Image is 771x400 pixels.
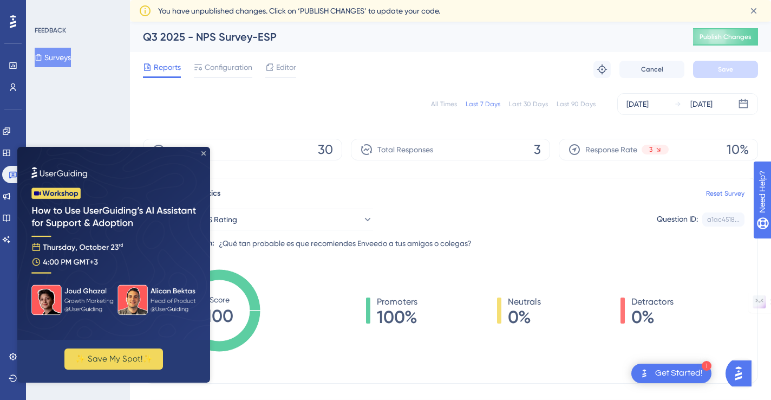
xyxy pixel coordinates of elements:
div: Close Preview [184,4,188,9]
span: Need Help? [25,3,68,16]
span: Neutrals [508,295,541,308]
span: Configuration [205,61,252,74]
span: Response Rate [585,143,637,156]
span: ¿Qué tan probable es que recomiendes Enveedo a tus amigos o colegas? [219,237,472,250]
div: Open Get Started! checklist, remaining modules: 1 [631,364,711,383]
div: Last 30 Days [509,100,548,108]
span: Promoters [377,295,417,308]
div: All Times [431,100,457,108]
div: [DATE] [626,98,649,111]
span: You have unpublished changes. Click on ‘PUBLISH CHANGES’ to update your code. [158,4,440,17]
div: a1ac4518... [707,215,740,224]
span: Editor [276,61,296,74]
button: Surveys [35,48,71,67]
button: Cancel [619,61,684,78]
div: 1 [702,361,711,371]
img: launcher-image-alternative-text [638,367,651,380]
span: Cancel [641,65,663,74]
button: Question 1 - NPS Rating [156,209,373,230]
div: Last 90 Days [557,100,596,108]
div: FEEDBACK [35,26,66,35]
div: Question ID: [657,212,698,227]
span: 3 [649,145,652,154]
span: Detractors [631,295,674,308]
div: Q3 2025 - NPS Survey-ESP [143,29,666,44]
tspan: 100 [205,306,233,326]
a: Reset Survey [706,189,744,198]
span: 3 [534,141,541,158]
span: Reports [154,61,181,74]
button: Publish Changes [693,28,758,46]
button: ✨ Save My Spot!✨ [47,202,146,223]
span: 100% [377,308,417,326]
span: 10% [727,141,749,158]
span: Publish Changes [700,33,752,41]
iframe: UserGuiding AI Assistant Launcher [726,357,758,390]
div: Last 7 Days [466,100,500,108]
span: Total Seen [169,143,206,156]
span: 0% [631,308,674,326]
button: Save [693,61,758,78]
span: 30 [318,141,333,158]
span: Save [718,65,733,74]
tspan: Score [210,295,230,304]
span: 0% [508,308,541,326]
span: Total Responses [377,143,433,156]
div: Get Started! [655,367,703,379]
div: [DATE] [690,98,713,111]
